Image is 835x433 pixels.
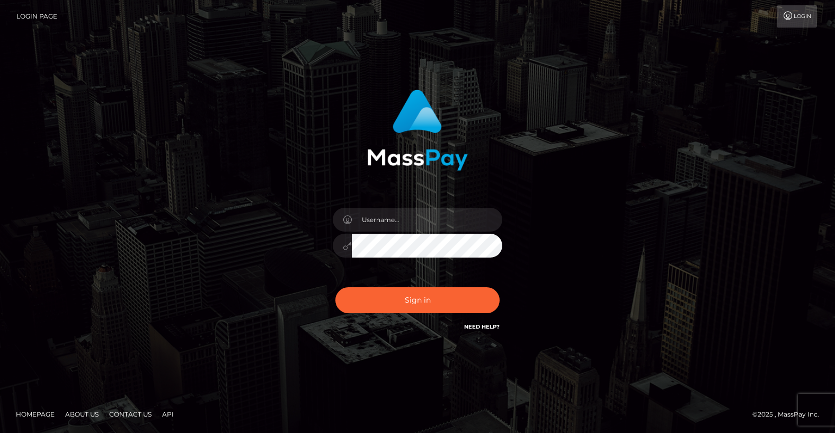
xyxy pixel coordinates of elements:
a: Need Help? [464,323,500,330]
a: About Us [61,406,103,422]
a: Login Page [16,5,57,28]
button: Sign in [335,287,500,313]
div: © 2025 , MassPay Inc. [752,409,827,420]
a: Homepage [12,406,59,422]
a: API [158,406,178,422]
img: MassPay Login [367,90,468,171]
a: Contact Us [105,406,156,422]
input: Username... [352,208,502,232]
a: Login [777,5,817,28]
